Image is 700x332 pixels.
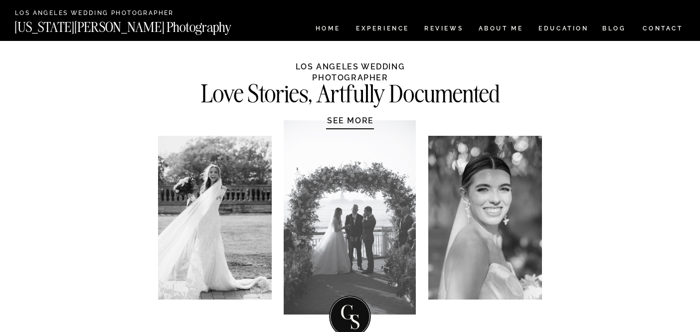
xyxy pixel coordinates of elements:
[257,61,444,81] h1: LOS ANGELES WEDDING PHOTOGRAPHER
[478,25,524,34] a: ABOUT ME
[356,25,408,34] a: Experience
[537,25,590,34] a: EDUCATION
[303,115,398,125] a: SEE MORE
[642,23,684,34] a: CONTACT
[179,82,522,102] h2: Love Stories, Artfully Documented
[14,20,265,29] a: [US_STATE][PERSON_NAME] Photography
[15,10,210,17] a: Los Angeles Wedding Photographer
[602,25,626,34] a: BLOG
[424,25,462,34] a: REVIEWS
[314,25,342,34] a: HOME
